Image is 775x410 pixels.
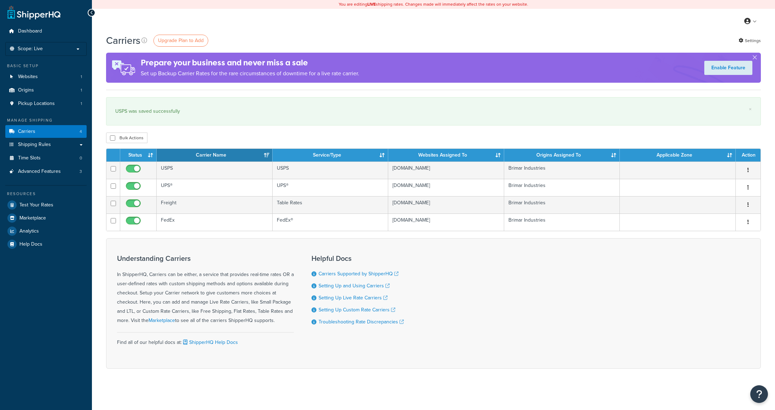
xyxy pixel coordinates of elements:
[749,106,752,112] a: ×
[319,282,390,289] a: Setting Up and Using Carriers
[750,385,768,403] button: Open Resource Center
[18,129,35,135] span: Carriers
[620,149,736,162] th: Applicable Zone: activate to sort column ascending
[311,254,404,262] h3: Helpful Docs
[5,225,87,238] a: Analytics
[5,117,87,123] div: Manage Shipping
[5,165,87,178] li: Advanced Features
[5,138,87,151] a: Shipping Rules
[5,70,87,83] li: Websites
[504,213,620,231] td: Brimar Industries
[5,97,87,110] a: Pickup Locations 1
[504,196,620,213] td: Brimar Industries
[739,36,761,46] a: Settings
[7,5,60,19] a: ShipperHQ Home
[5,125,87,138] a: Carriers 4
[19,215,46,221] span: Marketplace
[5,152,87,165] li: Time Slots
[5,25,87,38] a: Dashboard
[81,101,82,107] span: 1
[117,254,294,325] div: In ShipperHQ, Carriers can be either, a service that provides real-time rates OR a user-defined r...
[319,270,398,277] a: Carriers Supported by ShipperHQ
[141,57,359,69] h4: Prepare your business and never miss a sale
[5,97,87,110] li: Pickup Locations
[319,306,395,314] a: Setting Up Custom Rate Carriers
[115,106,752,116] div: USPS was saved successfully
[148,317,175,324] a: Marketplace
[157,213,273,231] td: FedEx
[736,149,761,162] th: Action
[157,179,273,196] td: UPS®
[273,149,389,162] th: Service/Type: activate to sort column ascending
[5,84,87,97] a: Origins 1
[5,125,87,138] li: Carriers
[18,46,43,52] span: Scope: Live
[18,74,38,80] span: Websites
[5,199,87,211] a: Test Your Rates
[18,87,34,93] span: Origins
[19,202,53,208] span: Test Your Rates
[120,149,157,162] th: Status: activate to sort column ascending
[273,213,389,231] td: FedEx®
[5,63,87,69] div: Basic Setup
[18,169,61,175] span: Advanced Features
[504,149,620,162] th: Origins Assigned To: activate to sort column ascending
[388,149,504,162] th: Websites Assigned To: activate to sort column ascending
[182,339,238,346] a: ShipperHQ Help Docs
[106,133,147,143] button: Bulk Actions
[5,84,87,97] li: Origins
[106,53,141,83] img: ad-rules-rateshop-fe6ec290ccb7230408bd80ed9643f0289d75e0ffd9eb532fc0e269fcd187b520.png
[388,162,504,179] td: [DOMAIN_NAME]
[504,162,620,179] td: Brimar Industries
[5,238,87,251] a: Help Docs
[5,165,87,178] a: Advanced Features 3
[157,162,273,179] td: USPS
[273,162,389,179] td: USPS
[5,152,87,165] a: Time Slots 0
[117,254,294,262] h3: Understanding Carriers
[106,34,140,47] h1: Carriers
[80,129,82,135] span: 4
[388,196,504,213] td: [DOMAIN_NAME]
[157,149,273,162] th: Carrier Name: activate to sort column ascending
[5,70,87,83] a: Websites 1
[504,179,620,196] td: Brimar Industries
[19,228,39,234] span: Analytics
[117,332,294,347] div: Find all of our helpful docs at:
[18,142,51,148] span: Shipping Rules
[273,196,389,213] td: Table Rates
[388,213,504,231] td: [DOMAIN_NAME]
[153,35,208,47] a: Upgrade Plan to Add
[388,179,504,196] td: [DOMAIN_NAME]
[141,69,359,78] p: Set up Backup Carrier Rates for the rare circumstances of downtime for a live rate carrier.
[273,179,389,196] td: UPS®
[19,241,42,247] span: Help Docs
[18,101,55,107] span: Pickup Locations
[704,61,752,75] a: Enable Feature
[81,87,82,93] span: 1
[5,191,87,197] div: Resources
[80,155,82,161] span: 0
[319,318,404,326] a: Troubleshooting Rate Discrepancies
[319,294,387,301] a: Setting Up Live Rate Carriers
[158,37,204,44] span: Upgrade Plan to Add
[367,1,376,7] b: LIVE
[80,169,82,175] span: 3
[18,155,41,161] span: Time Slots
[157,196,273,213] td: Freight
[18,28,42,34] span: Dashboard
[81,74,82,80] span: 1
[5,212,87,224] a: Marketplace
